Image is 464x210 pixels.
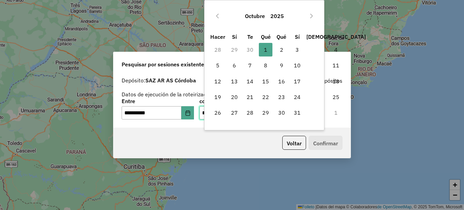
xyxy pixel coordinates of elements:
font: Voltar [287,140,302,147]
td: 30 [242,42,258,58]
td: 23 [274,89,289,105]
td: 5 [209,58,226,73]
td: 1 [305,105,367,120]
td: 28 [242,105,258,120]
td: 10 [289,58,305,73]
font: Datos de ejecución de la roteirización: [122,91,215,98]
font: SAZ AR AS Córdoba [145,77,196,84]
font: 18 [333,78,339,85]
font: 3 [296,46,299,53]
td: 13 [227,74,242,89]
td: 18 [305,74,367,89]
button: Elija fecha [181,106,194,120]
font: 22 [262,94,269,100]
td: 21 [242,89,258,105]
font: [DEMOGRAPHIC_DATA] [306,33,366,40]
font: 2025 [270,13,284,19]
font: 26 [214,109,221,116]
font: 13 [231,78,238,85]
font: 20 [231,94,238,100]
font: 12 [214,78,221,85]
font: 31 [294,109,301,116]
td: 2 [274,42,289,58]
button: Elija el año [268,8,287,24]
font: 2 [280,46,283,53]
font: 10 [294,62,301,69]
font: comió [199,98,214,104]
font: Te [247,33,253,40]
td: 22 [258,89,273,105]
font: Sí [232,33,237,40]
font: 4 [334,46,338,53]
font: 15 [262,78,269,85]
td: 24 [289,89,305,105]
font: 1 [264,46,267,53]
font: 27 [231,109,238,116]
td: 11 [305,58,367,73]
font: Octubre [245,13,265,19]
button: Mes próximo [306,11,317,21]
font: Hacer [210,33,225,40]
td: 9 [274,58,289,73]
td: 6 [227,58,242,73]
font: 24 [294,94,301,100]
button: Voltar [282,136,306,150]
font: Qué [276,33,286,40]
font: 17 [294,78,301,85]
font: Pesquisar por sesiones existentes [122,61,207,68]
font: 19 [214,94,221,100]
td: 19 [209,89,226,105]
font: 21 [247,94,253,100]
font: 16 [278,78,285,85]
td: 17 [289,74,305,89]
font: 25 [333,94,339,100]
font: 7 [248,62,252,69]
button: Elija mes [242,8,268,24]
font: Depósito: [122,77,145,84]
td: 12 [209,74,226,89]
td: 29 [258,105,273,120]
td: 27 [227,105,242,120]
td: 28 [209,42,226,58]
font: 14 [247,78,253,85]
font: 23 [278,94,285,100]
font: 8 [264,62,267,69]
td: 16 [274,74,289,89]
font: Entre [122,98,135,104]
button: Mes anterior [212,11,223,21]
td: 20 [227,89,242,105]
font: 5 [216,62,219,69]
font: 11 [333,62,339,69]
td: 3 [289,42,305,58]
td: 25 [305,89,367,105]
font: Sí [295,33,300,40]
td: 7 [242,58,258,73]
td: 8 [258,58,273,73]
font: 9 [280,62,283,69]
td: 14 [242,74,258,89]
td: 26 [209,105,226,120]
font: Qué [261,33,271,40]
td: 1 [258,42,273,58]
td: 30 [274,105,289,120]
font: 29 [262,109,269,116]
font: 6 [233,62,236,69]
font: 28 [247,109,253,116]
font: 30 [278,109,285,116]
td: 31 [289,105,305,120]
td: 29 [227,42,242,58]
td: 15 [258,74,273,89]
td: 4 [305,42,367,58]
